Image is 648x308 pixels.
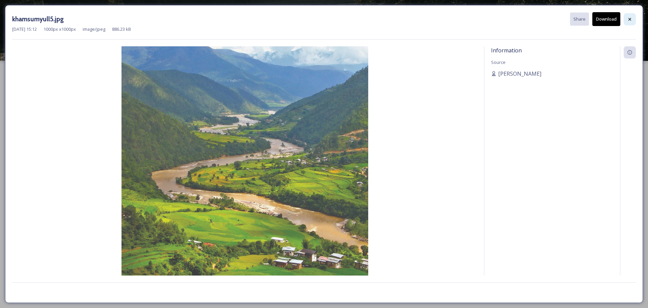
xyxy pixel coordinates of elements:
[83,26,105,32] span: image/jpeg
[498,70,541,78] span: [PERSON_NAME]
[592,12,620,26] button: Download
[12,14,64,24] h3: khamsumyull5.jpg
[44,26,76,32] span: 1000 px x 1000 px
[12,26,37,32] span: [DATE] 15:12
[570,13,589,26] button: Share
[112,26,131,32] span: 886.23 kB
[491,47,522,54] span: Information
[491,59,506,65] span: Source
[12,46,477,293] img: khamsumyull5.jpg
